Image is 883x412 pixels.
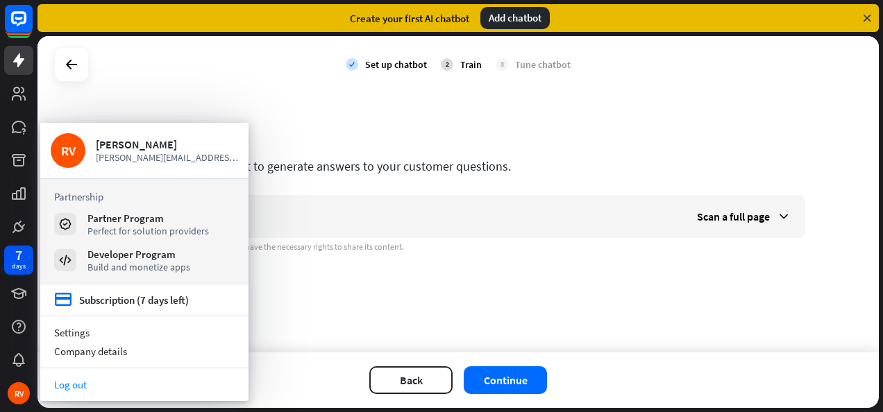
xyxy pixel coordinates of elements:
div: 3 [496,58,508,71]
a: 7 days [4,246,33,275]
button: Open LiveChat chat widget [11,6,53,47]
div: RV [51,133,85,168]
div: Add chatbot [480,7,550,29]
div: Build and monetize apps [87,261,190,273]
div: Create your first AI chatbot [350,12,469,25]
div: Perfect for solution providers [87,225,209,237]
h3: Partnership [54,190,235,203]
div: Developer Program [87,248,190,261]
a: credit_card Subscription (7 days left) [54,291,189,309]
span: [PERSON_NAME][EMAIL_ADDRESS][PERSON_NAME][DOMAIN_NAME] [96,151,238,164]
i: credit_card [54,291,72,309]
i: check [346,58,358,71]
div: 7 [15,249,22,261]
a: Log out [40,375,249,394]
div: Partner Program [87,212,209,225]
div: 2 [441,58,453,71]
button: Continue [464,366,547,394]
div: Tune chatbot [515,58,571,71]
a: Partner Program Perfect for solution providers [54,212,235,237]
div: Train [460,58,482,71]
div: Subscription (7 days left) [79,293,189,307]
div: [PERSON_NAME] [96,137,238,151]
div: Scan your website content to generate answers to your customer questions. [111,158,805,174]
div: RV [8,382,30,404]
a: Developer Program Build and monetize apps [54,248,235,273]
div: Company details [40,342,249,361]
div: By sharing your URL, you confirm you have the necessary rights to share its content. [111,241,805,252]
a: RV [PERSON_NAME] [PERSON_NAME][EMAIL_ADDRESS][PERSON_NAME][DOMAIN_NAME] [51,133,238,168]
span: Scan a full page [697,209,770,223]
div: Set up chatbot [365,58,427,71]
a: Settings [40,323,249,342]
button: Back [369,366,453,394]
div: days [12,261,26,271]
